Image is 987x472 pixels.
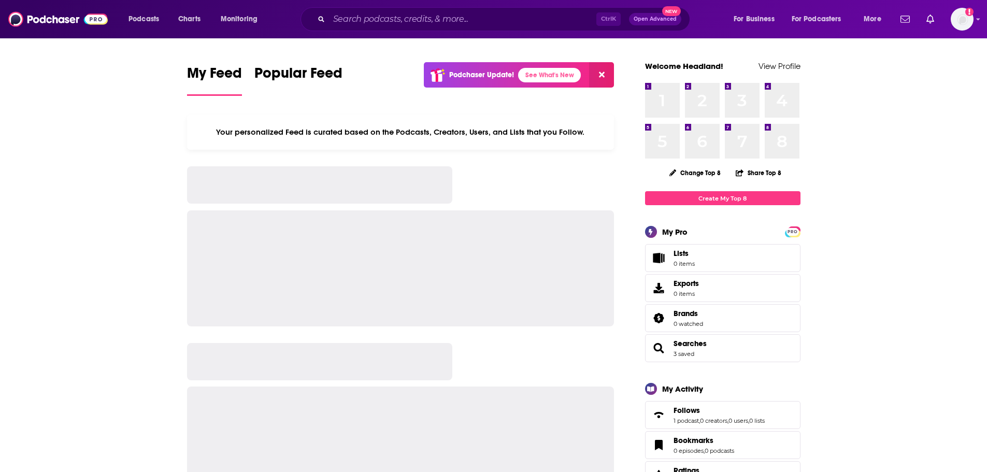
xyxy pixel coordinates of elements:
[896,10,914,28] a: Show notifications dropdown
[662,6,681,16] span: New
[785,11,856,27] button: open menu
[922,10,938,28] a: Show notifications dropdown
[674,406,765,415] a: Follows
[649,408,669,422] a: Follows
[704,447,705,454] span: ,
[645,244,800,272] a: Lists
[727,417,728,424] span: ,
[674,436,713,445] span: Bookmarks
[310,7,700,31] div: Search podcasts, credits, & more...
[213,11,271,27] button: open menu
[674,417,699,424] a: 1 podcast
[674,279,699,288] span: Exports
[663,166,727,179] button: Change Top 8
[254,64,342,88] span: Popular Feed
[734,12,775,26] span: For Business
[699,417,700,424] span: ,
[728,417,748,424] a: 0 users
[786,227,799,235] a: PRO
[128,12,159,26] span: Podcasts
[645,401,800,429] span: Follows
[705,447,734,454] a: 0 podcasts
[634,17,677,22] span: Open Advanced
[792,12,841,26] span: For Podcasters
[674,339,707,348] a: Searches
[187,64,242,96] a: My Feed
[645,431,800,459] span: Bookmarks
[786,228,799,236] span: PRO
[187,64,242,88] span: My Feed
[221,12,258,26] span: Monitoring
[951,8,974,31] span: Logged in as headlandconsultancy
[674,290,699,297] span: 0 items
[649,341,669,355] a: Searches
[965,8,974,16] svg: Add a profile image
[121,11,173,27] button: open menu
[629,13,681,25] button: Open AdvancedNew
[518,68,581,82] a: See What's New
[645,274,800,302] a: Exports
[674,309,703,318] a: Brands
[674,320,703,327] a: 0 watched
[674,406,700,415] span: Follows
[674,309,698,318] span: Brands
[674,436,734,445] a: Bookmarks
[645,334,800,362] span: Searches
[8,9,108,29] img: Podchaser - Follow, Share and Rate Podcasts
[662,384,703,394] div: My Activity
[254,64,342,96] a: Popular Feed
[645,61,723,71] a: Welcome Headland!
[856,11,894,27] button: open menu
[171,11,207,27] a: Charts
[951,8,974,31] img: User Profile
[178,12,201,26] span: Charts
[649,281,669,295] span: Exports
[749,417,765,424] a: 0 lists
[674,350,694,357] a: 3 saved
[700,417,727,424] a: 0 creators
[649,438,669,452] a: Bookmarks
[596,12,621,26] span: Ctrl K
[674,260,695,267] span: 0 items
[329,11,596,27] input: Search podcasts, credits, & more...
[187,115,614,150] div: Your personalized Feed is curated based on the Podcasts, Creators, Users, and Lists that you Follow.
[864,12,881,26] span: More
[674,249,695,258] span: Lists
[645,191,800,205] a: Create My Top 8
[735,163,782,183] button: Share Top 8
[645,304,800,332] span: Brands
[674,249,689,258] span: Lists
[759,61,800,71] a: View Profile
[649,311,669,325] a: Brands
[662,227,688,237] div: My Pro
[649,251,669,265] span: Lists
[674,447,704,454] a: 0 episodes
[449,70,514,79] p: Podchaser Update!
[748,417,749,424] span: ,
[951,8,974,31] button: Show profile menu
[726,11,788,27] button: open menu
